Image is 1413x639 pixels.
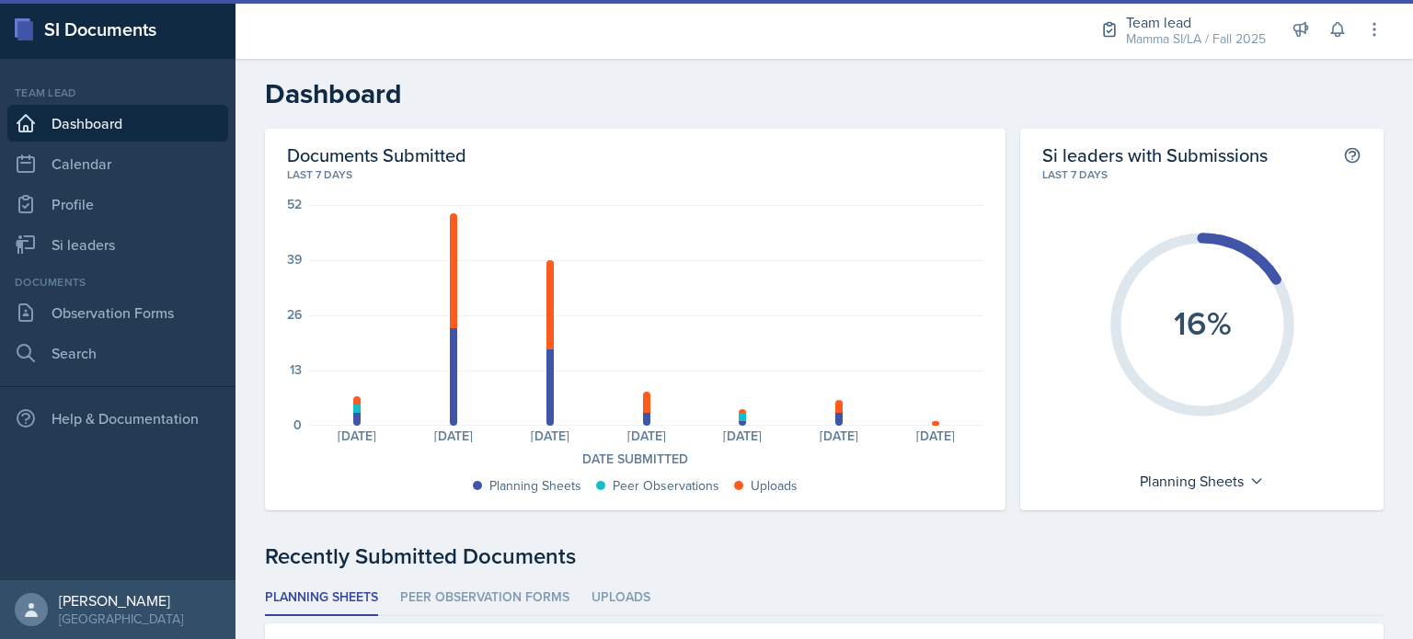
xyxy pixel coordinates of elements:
[290,363,302,376] div: 13
[7,85,228,101] div: Team lead
[791,429,888,442] div: [DATE]
[287,198,302,211] div: 52
[265,540,1384,573] div: Recently Submitted Documents
[1042,143,1268,166] h2: Si leaders with Submissions
[287,166,983,183] div: Last 7 days
[287,308,302,321] div: 26
[695,429,791,442] div: [DATE]
[592,580,650,616] li: Uploads
[1126,29,1266,49] div: Mamma SI/LA / Fall 2025
[7,294,228,331] a: Observation Forms
[309,429,406,442] div: [DATE]
[7,186,228,223] a: Profile
[1126,11,1266,33] div: Team lead
[59,591,183,610] div: [PERSON_NAME]
[751,476,798,496] div: Uploads
[400,580,569,616] li: Peer Observation Forms
[406,429,502,442] div: [DATE]
[7,274,228,291] div: Documents
[7,335,228,371] a: Search
[287,450,983,469] div: Date Submitted
[287,143,983,166] h2: Documents Submitted
[489,476,581,496] div: Planning Sheets
[598,429,695,442] div: [DATE]
[7,105,228,142] a: Dashboard
[265,77,1384,110] h2: Dashboard
[1131,466,1273,496] div: Planning Sheets
[293,418,302,431] div: 0
[287,253,302,266] div: 39
[59,610,183,628] div: [GEOGRAPHIC_DATA]
[613,476,719,496] div: Peer Observations
[7,400,228,437] div: Help & Documentation
[1042,166,1361,183] div: Last 7 days
[7,226,228,263] a: Si leaders
[502,429,599,442] div: [DATE]
[888,429,984,442] div: [DATE]
[1173,299,1231,347] text: 16%
[265,580,378,616] li: Planning Sheets
[7,145,228,182] a: Calendar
